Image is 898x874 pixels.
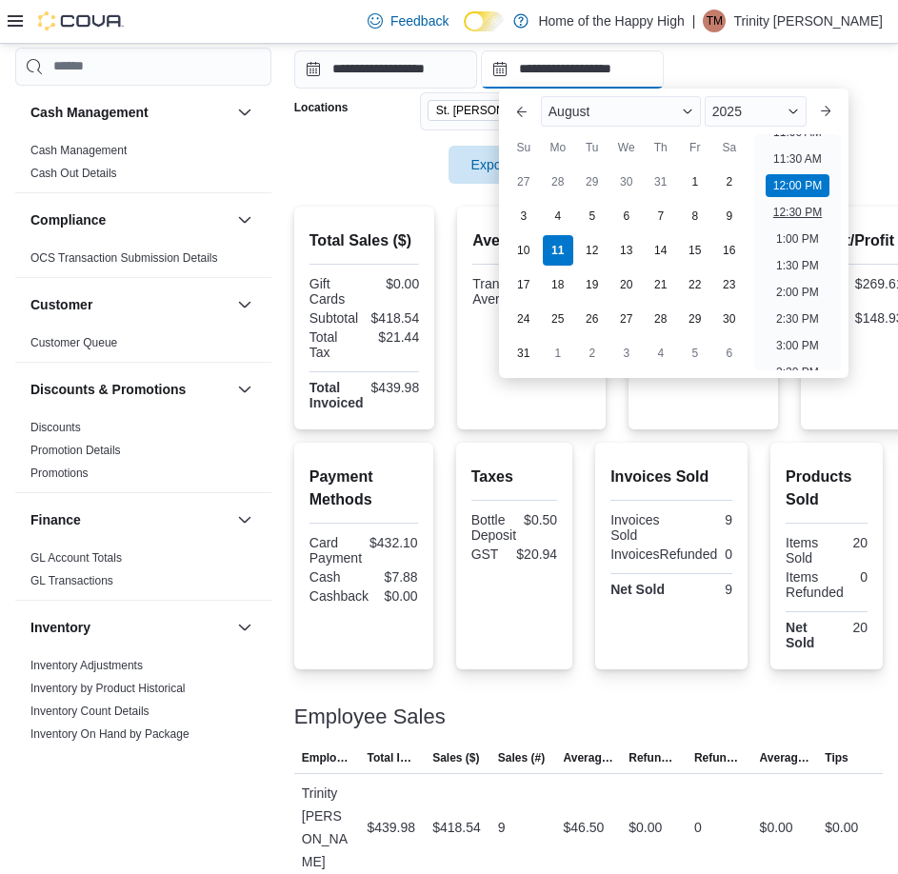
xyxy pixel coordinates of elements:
[577,201,608,231] div: day-5
[30,336,117,349] a: Customer Queue
[509,201,539,231] div: day-3
[509,235,539,266] div: day-10
[610,512,668,543] div: Invoices Sold
[786,569,844,600] div: Items Refunded
[509,269,539,300] div: day-17
[768,281,827,304] li: 2:00 PM
[577,167,608,197] div: day-29
[611,235,642,266] div: day-13
[30,573,113,588] span: GL Transactions
[233,209,256,231] button: Compliance
[472,229,589,252] h2: Average Spent
[38,11,124,30] img: Cova
[786,535,823,566] div: Items Sold
[825,750,848,765] span: Tips
[714,304,745,334] div: day-30
[766,201,829,224] li: 12:30 PM
[577,269,608,300] div: day-19
[233,293,256,316] button: Customer
[768,334,827,357] li: 3:00 PM
[369,535,418,550] div: $432.10
[611,304,642,334] div: day-27
[707,10,723,32] span: TM
[705,96,807,127] div: Button. Open the year selector. 2025 is currently selected.
[471,546,509,562] div: GST
[233,616,256,639] button: Inventory
[432,750,479,765] span: Sales ($)
[233,378,256,401] button: Discounts & Promotions
[368,569,418,585] div: $7.88
[768,228,827,250] li: 1:00 PM
[30,103,229,122] button: Cash Management
[309,588,369,604] div: Cashback
[30,380,186,399] h3: Discounts & Promotions
[30,143,127,158] span: Cash Management
[509,304,539,334] div: day-24
[543,338,573,368] div: day-1
[15,247,271,277] div: Compliance
[766,174,829,197] li: 12:00 PM
[371,380,420,395] div: $439.98
[714,269,745,300] div: day-23
[30,251,218,265] a: OCS Transaction Submission Details
[733,10,883,32] p: Trinity [PERSON_NAME]
[30,420,81,435] span: Discounts
[367,816,415,839] div: $439.98
[564,816,605,839] div: $46.50
[768,308,827,330] li: 2:30 PM
[543,304,573,334] div: day-25
[516,546,557,562] div: $20.94
[714,235,745,266] div: day-16
[30,466,89,481] span: Promotions
[538,10,684,32] p: Home of the Happy High
[472,276,542,307] div: Transaction Average
[577,132,608,163] div: Tu
[549,104,590,119] span: August
[309,229,419,252] h2: Total Sales ($)
[309,569,360,585] div: Cash
[294,50,477,89] input: Press the down key to open a popover containing a calendar.
[611,167,642,197] div: day-30
[524,512,557,527] div: $0.50
[15,546,271,600] div: Finance
[30,658,143,673] span: Inventory Adjustments
[30,295,92,314] h3: Customer
[30,250,218,266] span: OCS Transaction Submission Details
[294,100,349,115] label: Locations
[629,750,679,765] span: Refunds ($)
[851,569,868,585] div: 0
[30,444,121,457] a: Promotion Details
[302,750,352,765] span: Employee
[725,546,732,562] div: 0
[541,96,701,127] div: Button. Open the month selector. August is currently selected.
[432,816,481,839] div: $418.54
[498,750,545,765] span: Sales (#)
[15,139,271,192] div: Cash Management
[30,726,190,742] span: Inventory On Hand by Package
[30,103,149,122] h3: Cash Management
[543,201,573,231] div: day-4
[680,338,710,368] div: day-5
[680,201,710,231] div: day-8
[390,11,449,30] span: Feedback
[543,167,573,197] div: day-28
[30,659,143,672] a: Inventory Adjustments
[611,201,642,231] div: day-6
[509,132,539,163] div: Su
[610,582,665,597] strong: Net Sold
[309,535,362,566] div: Card Payment
[509,338,539,368] div: day-31
[712,104,742,119] span: 2025
[830,620,868,635] div: 20
[309,276,361,307] div: Gift Cards
[611,338,642,368] div: day-3
[471,466,558,488] h2: Taxes
[610,466,732,488] h2: Invoices Sold
[680,304,710,334] div: day-29
[766,148,829,170] li: 11:30 AM
[714,167,745,197] div: day-2
[30,144,127,157] a: Cash Management
[30,510,81,529] h3: Finance
[30,210,229,229] button: Compliance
